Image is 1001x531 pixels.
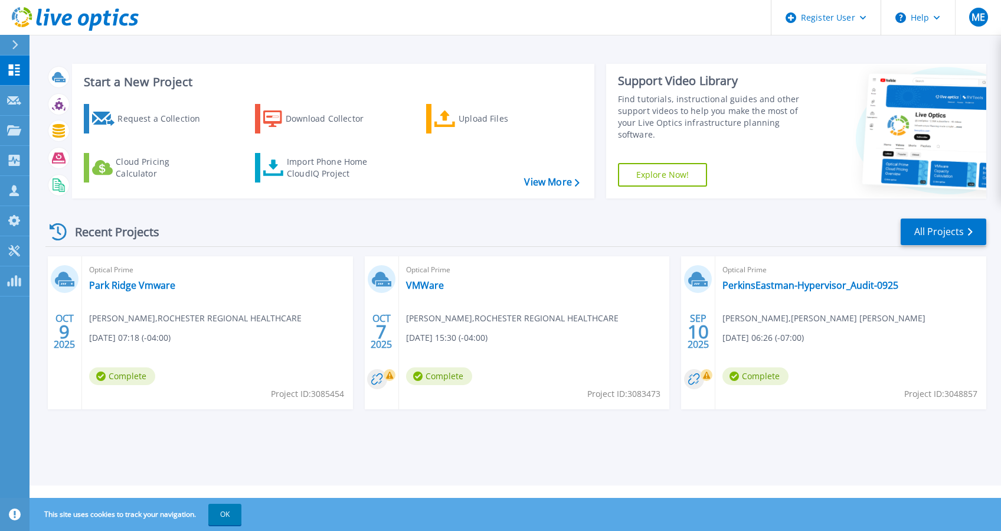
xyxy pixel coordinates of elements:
span: [DATE] 06:26 (-07:00) [722,331,804,344]
div: Support Video Library [618,73,810,89]
span: Project ID: 3083473 [587,387,660,400]
span: [PERSON_NAME] , ROCHESTER REGIONAL HEALTHCARE [89,312,302,325]
span: Complete [722,367,789,385]
span: [PERSON_NAME] , [PERSON_NAME] [PERSON_NAME] [722,312,925,325]
button: OK [208,504,241,525]
span: 9 [59,327,70,337]
div: SEP 2025 [687,310,709,353]
div: Download Collector [286,107,380,131]
a: PerkinsEastman-Hypervisor_Audit-0925 [722,279,898,291]
span: This site uses cookies to track your navigation. [32,504,241,525]
span: 7 [376,327,387,337]
span: ME [971,12,985,22]
a: Request a Collection [84,104,215,133]
div: Upload Files [459,107,553,131]
a: Download Collector [255,104,387,133]
span: Project ID: 3048857 [904,387,977,400]
div: Cloud Pricing Calculator [116,156,210,180]
a: All Projects [901,219,986,245]
a: Upload Files [426,104,558,133]
span: Project ID: 3085454 [271,387,344,400]
a: Cloud Pricing Calculator [84,153,215,183]
span: Optical Prime [722,263,979,276]
span: Optical Prime [89,263,346,276]
div: Import Phone Home CloudIQ Project [287,156,379,180]
span: [DATE] 15:30 (-04:00) [406,331,488,344]
a: Explore Now! [618,163,708,187]
a: Park Ridge Vmware [89,279,175,291]
div: Find tutorials, instructional guides and other support videos to help you make the most of your L... [618,93,810,141]
a: View More [524,177,579,188]
span: Complete [89,367,155,385]
h3: Start a New Project [84,76,579,89]
a: VMWare [406,279,444,291]
div: Request a Collection [117,107,212,131]
div: OCT 2025 [53,310,76,353]
span: 10 [688,327,709,337]
span: Optical Prime [406,263,663,276]
div: OCT 2025 [370,310,392,353]
span: Complete [406,367,472,385]
div: Recent Projects [45,217,175,246]
span: [DATE] 07:18 (-04:00) [89,331,171,344]
span: [PERSON_NAME] , ROCHESTER REGIONAL HEALTHCARE [406,312,619,325]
